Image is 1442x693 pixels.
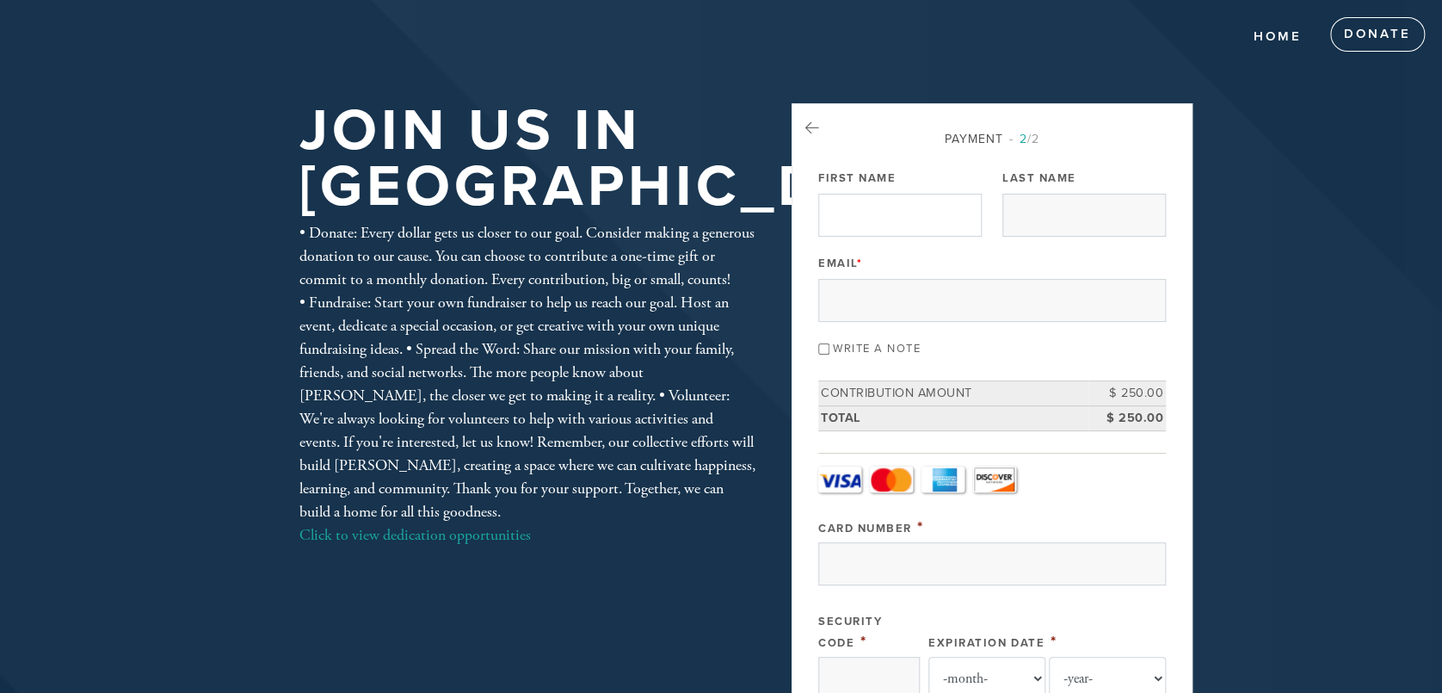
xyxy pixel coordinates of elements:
[973,467,1016,492] a: Discover
[870,467,913,492] a: MasterCard
[1020,132,1027,146] span: 2
[818,130,1166,148] div: Payment
[299,525,531,545] a: Click to view dedication opportunities
[921,467,964,492] a: Amex
[299,103,964,214] h1: Join Us In [GEOGRAPHIC_DATA]
[857,257,863,270] span: This field is required.
[1050,632,1057,651] span: This field is required.
[833,342,921,356] label: Write a note
[818,405,1088,430] td: Total
[917,517,924,536] span: This field is required.
[860,632,867,651] span: This field is required.
[818,170,896,186] label: First Name
[818,256,862,271] label: Email
[1088,405,1166,430] td: $ 250.00
[1009,132,1039,146] span: /2
[299,221,755,547] div: • Donate: Every dollar gets us closer to our goal. Consider making a generous donation to our cau...
[818,381,1088,406] td: Contribution Amount
[818,615,882,650] label: Security Code
[818,522,912,535] label: Card Number
[1002,170,1076,186] label: Last Name
[818,467,861,492] a: Visa
[928,636,1045,650] label: Expiration Date
[1088,381,1166,406] td: $ 250.00
[1330,17,1425,52] a: Donate
[1241,21,1315,53] a: Home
